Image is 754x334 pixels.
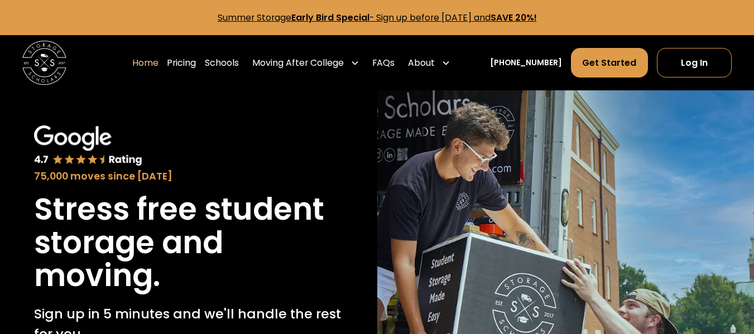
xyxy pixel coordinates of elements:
div: About [408,56,435,70]
strong: SAVE 20%! [491,11,537,24]
a: Home [132,47,159,78]
img: Google 4.7 star rating [34,125,142,167]
a: Get Started [571,48,649,78]
a: Pricing [167,47,196,78]
a: Log In [657,48,732,78]
a: Schools [205,47,239,78]
div: About [404,47,454,78]
a: [PHONE_NUMBER] [490,57,562,69]
h1: Stress free student storage and moving. [34,193,343,293]
img: Storage Scholars main logo [22,41,66,85]
a: Summer StorageEarly Bird Special- Sign up before [DATE] andSAVE 20%! [218,11,537,24]
strong: Early Bird Special [291,11,369,24]
a: FAQs [372,47,395,78]
div: Moving After College [248,47,363,78]
div: 75,000 moves since [DATE] [34,169,343,184]
div: Moving After College [252,56,344,70]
